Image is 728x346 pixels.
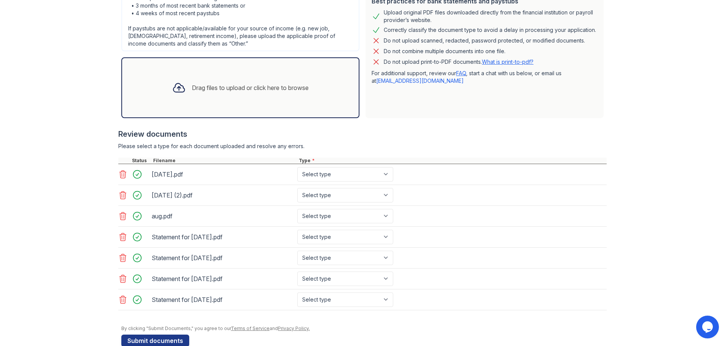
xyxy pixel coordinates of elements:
div: Type [297,158,607,164]
a: [EMAIL_ADDRESS][DOMAIN_NAME] [376,77,464,84]
div: Filename [152,158,297,164]
div: Drag files to upload or click here to browse [192,83,309,92]
div: Do not upload scanned, redacted, password protected, or modified documents. [384,36,585,45]
div: Correctly classify the document type to avoid a delay in processing your application. [384,25,596,35]
div: [DATE] (2).pdf [152,189,294,201]
div: Statement for [DATE].pdf [152,231,294,243]
div: Review documents [118,129,607,139]
div: Upload original PDF files downloaded directly from the financial institution or payroll provider’... [384,9,598,24]
div: Please select a type for each document uploaded and resolve any errors. [118,142,607,150]
div: By clicking "Submit Documents," you agree to our and [121,325,607,332]
div: Status [130,158,152,164]
div: Statement for [DATE].pdf [152,294,294,306]
div: aug.pdf [152,210,294,222]
p: For additional support, review our , start a chat with us below, or email us at [372,70,598,85]
iframe: chat widget [696,316,720,338]
div: Statement for [DATE].pdf [152,273,294,285]
p: Do not upload print-to-PDF documents. [384,58,533,66]
a: What is print-to-pdf? [482,58,533,65]
a: FAQ [456,70,466,76]
a: Terms of Service [231,325,270,331]
div: [DATE].pdf [152,168,294,180]
div: Do not combine multiple documents into one file. [384,47,505,56]
div: Statement for [DATE].pdf [152,252,294,264]
a: Privacy Policy. [278,325,310,331]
